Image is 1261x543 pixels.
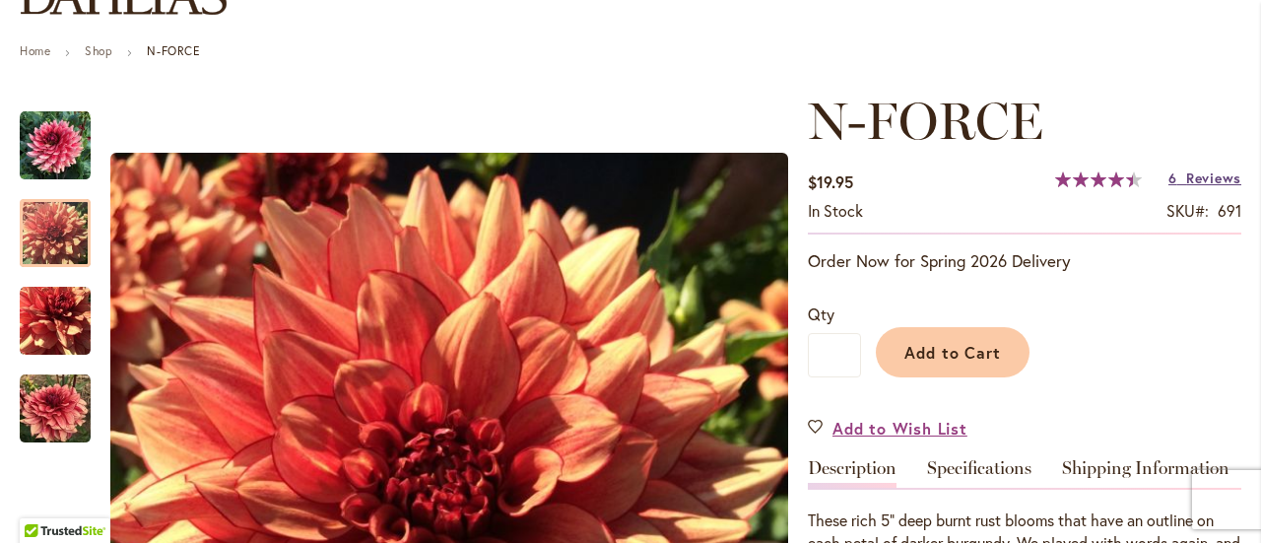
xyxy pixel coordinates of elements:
div: N-FORCE [20,355,91,442]
a: Description [808,459,896,488]
div: N-FORCE [20,267,110,355]
a: Specifications [927,459,1031,488]
a: Add to Wish List [808,417,967,440]
span: $19.95 [808,171,853,192]
iframe: Launch Accessibility Center [15,473,70,528]
span: Add to Wish List [832,417,967,440]
strong: SKU [1166,200,1209,221]
div: N-FORCE [20,179,110,267]
a: Shipping Information [1062,459,1229,488]
div: Availability [808,200,863,223]
div: 691 [1218,200,1241,223]
span: 6 [1168,169,1177,187]
img: N-FORCE [20,373,91,444]
a: Shop [85,43,112,58]
span: Qty [808,304,834,324]
img: N-FORCE [20,286,91,357]
button: Add to Cart [876,327,1029,377]
span: Reviews [1186,169,1241,187]
img: N-FORCE [20,110,91,181]
span: In stock [808,200,863,221]
a: Home [20,43,50,58]
span: N-FORCE [808,90,1043,152]
div: 90% [1055,171,1142,187]
a: 6 Reviews [1168,169,1241,187]
strong: N-FORCE [147,43,200,58]
div: N-FORCE [20,92,110,179]
p: Order Now for Spring 2026 Delivery [808,249,1241,273]
span: Add to Cart [904,342,1002,363]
